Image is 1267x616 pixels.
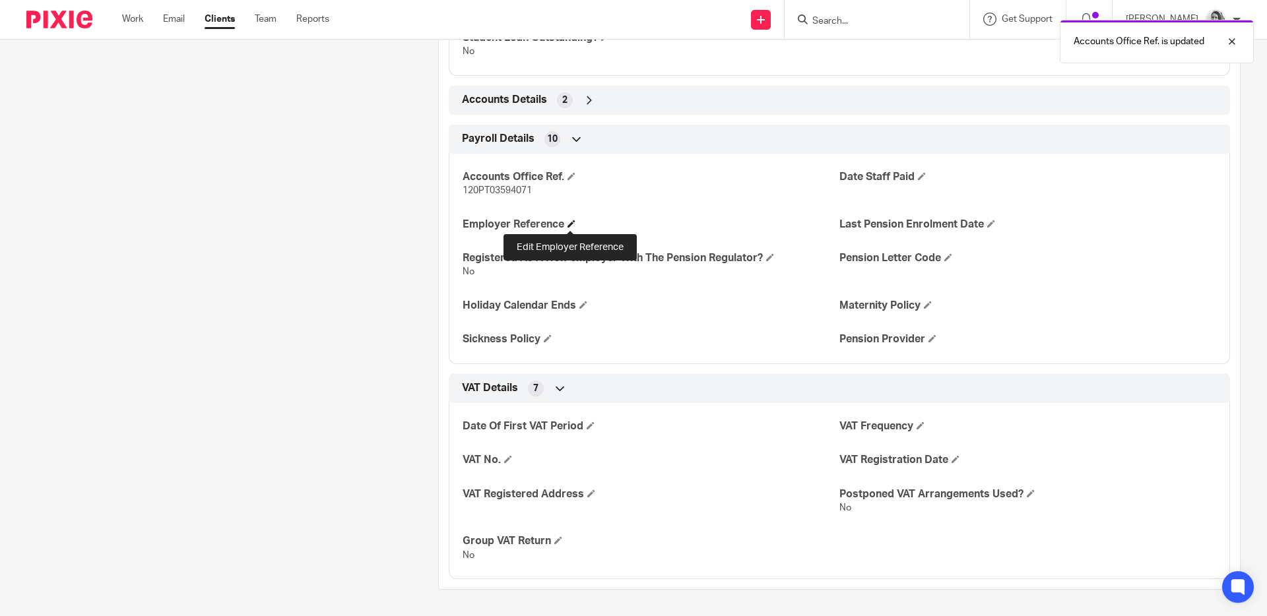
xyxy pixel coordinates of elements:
h4: Date Of First VAT Period [463,419,839,433]
span: VAT Details [462,381,518,395]
img: Pixie [26,11,92,28]
h4: Pension Letter Code [839,251,1216,265]
h4: VAT Registered Address [463,487,839,501]
h4: Employer Reference [463,218,839,231]
h4: Last Pension Enrolment Date [839,218,1216,231]
span: No [463,267,474,276]
h4: Sickness Policy [463,332,839,346]
span: Payroll Details [462,132,535,146]
span: No [463,551,474,560]
h4: VAT Frequency [839,419,1216,433]
span: 7 [533,382,538,395]
p: Accounts Office Ref. is updated [1074,35,1204,48]
span: No [839,503,851,512]
a: Clients [205,13,235,26]
h4: VAT No. [463,453,839,467]
span: Accounts Details [462,93,547,107]
h4: Holiday Calendar Ends [463,299,839,313]
a: Reports [296,13,329,26]
span: No [463,47,474,56]
span: 10 [547,133,558,146]
h4: Accounts Office Ref. [463,170,839,184]
h4: Pension Provider [839,332,1216,346]
h4: Date Staff Paid [839,170,1216,184]
h4: VAT Registration Date [839,453,1216,467]
a: Work [122,13,143,26]
img: IMG-0056.JPG [1205,9,1226,30]
h4: Registered As A Non-employer With The Pension Regulator? [463,251,839,265]
span: 120PT03594071 [463,186,532,195]
a: Team [255,13,276,26]
h4: Postponed VAT Arrangements Used? [839,487,1216,501]
a: Email [163,13,185,26]
span: 2 [562,94,568,107]
h4: Maternity Policy [839,299,1216,313]
h4: Group VAT Return [463,534,839,548]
